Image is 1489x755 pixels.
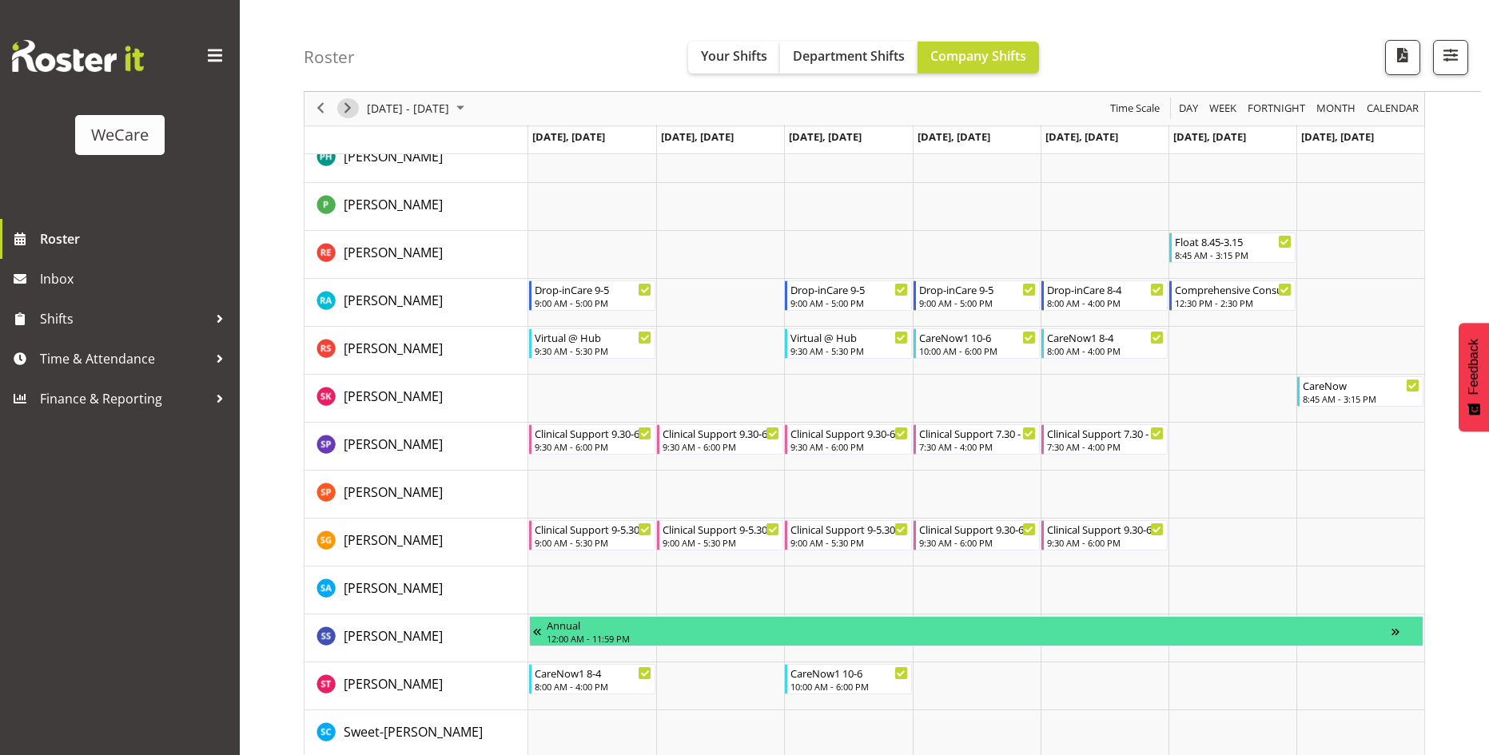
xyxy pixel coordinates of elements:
div: 8:00 AM - 4:00 PM [1047,296,1164,309]
div: Clinical Support 9.30-6 [919,521,1036,537]
span: Day [1177,99,1200,119]
img: Rosterit website logo [12,40,144,72]
div: Sabnam Pun"s event - Clinical Support 7.30 - 4 Begin From Thursday, August 21, 2025 at 7:30:00 AM... [914,424,1040,455]
span: calendar [1365,99,1420,119]
span: Department Shifts [793,47,905,65]
div: next period [334,92,361,125]
span: Roster [40,227,232,251]
span: [DATE] - [DATE] [365,99,451,119]
span: Time Scale [1109,99,1161,119]
div: 9:30 AM - 5:30 PM [535,344,651,357]
div: Rachna Anderson"s event - Comprehensive Consult Begin From Saturday, August 23, 2025 at 12:30:00 ... [1169,280,1296,311]
span: [PERSON_NAME] [344,483,443,501]
div: Rachna Anderson"s event - Drop-inCare 9-5 Begin From Wednesday, August 20, 2025 at 9:00:00 AM GMT... [785,280,911,311]
span: [DATE], [DATE] [1045,129,1118,144]
span: Shifts [40,307,208,331]
a: [PERSON_NAME] [344,339,443,358]
button: Timeline Month [1314,99,1359,119]
div: 9:30 AM - 6:00 PM [790,440,907,453]
span: Inbox [40,267,232,291]
button: Next [337,99,359,119]
span: Company Shifts [930,47,1026,65]
div: 9:00 AM - 5:00 PM [790,296,907,309]
button: Time Scale [1108,99,1163,119]
span: [PERSON_NAME] [344,579,443,597]
span: [PERSON_NAME] [344,531,443,549]
div: CareNow1 8-4 [1047,329,1164,345]
a: [PERSON_NAME] [344,674,443,693]
a: [PERSON_NAME] [344,243,443,262]
span: [PERSON_NAME] [344,148,443,165]
div: Sabnam Pun"s event - Clinical Support 9.30-6 Begin From Monday, August 18, 2025 at 9:30:00 AM GMT... [529,424,655,455]
span: [PERSON_NAME] [344,196,443,213]
div: Rachna Anderson"s event - Drop-inCare 9-5 Begin From Monday, August 18, 2025 at 9:00:00 AM GMT+12... [529,280,655,311]
span: [DATE], [DATE] [1301,129,1374,144]
div: 8:00 AM - 4:00 PM [535,680,651,693]
td: Rachel Els resource [305,231,528,279]
span: Fortnight [1246,99,1307,119]
button: August 2025 [364,99,472,119]
div: Sanjita Gurung"s event - Clinical Support 9-5.30 Begin From Tuesday, August 19, 2025 at 9:00:00 A... [657,520,783,550]
a: [PERSON_NAME] [344,387,443,406]
span: Feedback [1467,339,1481,395]
span: [PERSON_NAME] [344,340,443,357]
div: 10:00 AM - 6:00 PM [919,344,1036,357]
span: Finance & Reporting [40,387,208,411]
a: [PERSON_NAME] [344,435,443,454]
a: [PERSON_NAME] [344,578,443,598]
span: [DATE], [DATE] [918,129,990,144]
span: Sweet-[PERSON_NAME] [344,723,483,741]
a: [PERSON_NAME] [344,530,443,550]
span: Month [1315,99,1357,119]
div: 9:30 AM - 6:00 PM [663,440,779,453]
td: Savanna Samson resource [305,614,528,662]
div: Rachna Anderson"s event - Drop-inCare 9-5 Begin From Thursday, August 21, 2025 at 9:00:00 AM GMT+... [914,280,1040,311]
div: Rhianne Sharples"s event - Virtual @ Hub Begin From Monday, August 18, 2025 at 9:30:00 AM GMT+12:... [529,328,655,359]
span: [PERSON_NAME] [344,387,443,405]
div: August 18 - 24, 2025 [361,92,474,125]
div: Drop-inCare 9-5 [535,281,651,297]
div: Drop-inCare 8-4 [1047,281,1164,297]
div: 9:00 AM - 5:00 PM [535,296,651,309]
button: Timeline Day [1176,99,1201,119]
td: Saahit Kour resource [305,375,528,423]
a: [PERSON_NAME] [344,147,443,166]
a: Sweet-[PERSON_NAME] [344,722,483,741]
div: 8:45 AM - 3:15 PM [1303,392,1419,405]
div: Saahit Kour"s event - CareNow Begin From Sunday, August 24, 2025 at 8:45:00 AM GMT+12:00 Ends At ... [1297,376,1423,407]
h4: Roster [304,48,355,66]
span: [PERSON_NAME] [344,627,443,645]
span: [DATE], [DATE] [789,129,862,144]
span: [DATE], [DATE] [532,129,605,144]
button: Download a PDF of the roster according to the set date range. [1385,40,1420,75]
div: 9:00 AM - 5:00 PM [919,296,1036,309]
a: [PERSON_NAME] [344,483,443,502]
div: Clinical Support 7.30 - 4 [919,425,1036,441]
div: Rachna Anderson"s event - Drop-inCare 8-4 Begin From Friday, August 22, 2025 at 8:00:00 AM GMT+12... [1041,280,1168,311]
div: 7:30 AM - 4:00 PM [1047,440,1164,453]
span: [DATE], [DATE] [1173,129,1246,144]
span: Your Shifts [701,47,767,65]
div: Virtual @ Hub [790,329,907,345]
div: 10:00 AM - 6:00 PM [790,680,907,693]
button: Previous [310,99,332,119]
div: 7:30 AM - 4:00 PM [919,440,1036,453]
td: Sabnam Pun resource [305,423,528,471]
button: Department Shifts [780,42,918,74]
div: Clinical Support 9-5.30 [535,521,651,537]
td: Samantha Poultney resource [305,471,528,519]
div: CareNow1 10-6 [790,665,907,681]
div: Sanjita Gurung"s event - Clinical Support 9-5.30 Begin From Wednesday, August 20, 2025 at 9:00:00... [785,520,911,550]
div: previous period [307,92,334,125]
div: CareNow1 8-4 [535,665,651,681]
div: Drop-inCare 9-5 [790,281,907,297]
a: [PERSON_NAME] [344,195,443,214]
a: [PERSON_NAME] [344,626,443,646]
span: [PERSON_NAME] [344,292,443,309]
div: Savanna Samson"s event - Annual Begin From Wednesday, June 11, 2025 at 12:00:00 AM GMT+12:00 Ends... [529,616,1423,646]
span: [PERSON_NAME] [344,675,443,693]
div: CareNow1 10-6 [919,329,1036,345]
div: 12:30 PM - 2:30 PM [1175,296,1292,309]
div: Comprehensive Consult [1175,281,1292,297]
a: [PERSON_NAME] [344,291,443,310]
